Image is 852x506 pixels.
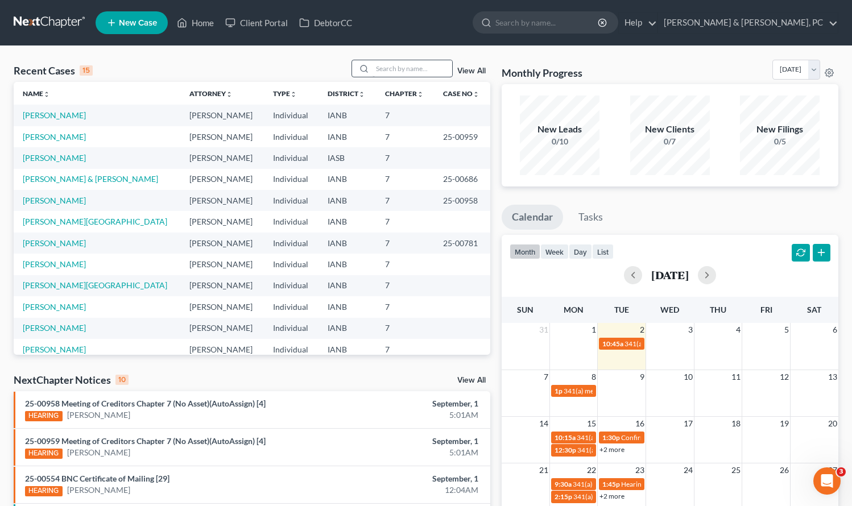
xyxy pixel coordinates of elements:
span: 17 [683,417,694,430]
button: day [569,244,592,259]
a: [PERSON_NAME] [23,302,86,312]
td: 25-00959 [434,126,490,147]
span: 14 [538,417,549,430]
td: 7 [376,126,435,147]
td: Individual [264,126,319,147]
span: 15 [586,417,597,430]
span: 7 [543,370,549,384]
div: 5:01AM [335,447,478,458]
a: Chapterunfold_more [385,89,424,98]
div: 0/10 [520,136,599,147]
td: 7 [376,105,435,126]
span: 1:45p [602,480,620,488]
a: 25-00554 BNC Certificate of Mailing [29] [25,474,169,483]
td: Individual [264,211,319,232]
a: Case Nounfold_more [443,89,479,98]
a: View All [457,376,486,384]
div: New Filings [740,123,820,136]
a: Home [171,13,220,33]
span: 12:30p [555,446,576,454]
td: 7 [376,254,435,275]
a: DebtorCC [293,13,358,33]
td: 7 [376,233,435,254]
div: September, 1 [335,436,478,447]
a: Districtunfold_more [328,89,365,98]
div: New Clients [630,123,710,136]
a: +2 more [599,492,624,500]
span: Mon [564,305,584,314]
td: IANB [319,169,375,190]
td: [PERSON_NAME] [180,147,264,168]
span: 27 [827,463,838,477]
td: 7 [376,211,435,232]
a: [PERSON_NAME] [23,153,86,163]
a: [PERSON_NAME] [67,447,130,458]
td: 7 [376,275,435,296]
i: unfold_more [290,91,297,98]
span: 10:45a [602,339,623,348]
a: Calendar [502,205,563,230]
h3: Monthly Progress [502,66,582,80]
span: Hearing for [PERSON_NAME] [621,480,710,488]
span: 341(a) meeting for [PERSON_NAME] [564,387,673,395]
a: [PERSON_NAME][GEOGRAPHIC_DATA] [23,217,167,226]
a: Help [619,13,657,33]
td: 25-00958 [434,190,490,211]
td: IANB [319,105,375,126]
td: IANB [319,296,375,317]
td: [PERSON_NAME] [180,339,264,360]
a: [PERSON_NAME][GEOGRAPHIC_DATA] [23,280,167,290]
td: Individual [264,254,319,275]
td: [PERSON_NAME] [180,254,264,275]
td: [PERSON_NAME] [180,296,264,317]
div: 10 [115,375,129,385]
td: [PERSON_NAME] [180,126,264,147]
a: 25-00959 Meeting of Creditors Chapter 7 (No Asset)(AutoAssign) [4] [25,436,266,446]
td: IASB [319,147,375,168]
button: list [592,244,614,259]
span: 13 [827,370,838,384]
td: [PERSON_NAME] [180,190,264,211]
span: 25 [730,463,742,477]
span: New Case [119,19,157,27]
a: 25-00958 Meeting of Creditors Chapter 7 (No Asset)(AutoAssign) [4] [25,399,266,408]
div: HEARING [25,449,63,459]
span: 10:15a [555,433,576,442]
td: IANB [319,126,375,147]
span: 341(a) meeting for [PERSON_NAME] [577,433,686,442]
td: Individual [264,105,319,126]
span: 341(a) meeting for [PERSON_NAME] [577,446,687,454]
td: IANB [319,233,375,254]
span: 341(a) meeting for [PERSON_NAME] [573,492,683,501]
td: [PERSON_NAME] [180,275,264,296]
span: 341(a) meeting for [PERSON_NAME] [624,339,734,348]
td: [PERSON_NAME] [180,211,264,232]
td: Individual [264,169,319,190]
span: 10 [683,370,694,384]
td: 7 [376,147,435,168]
i: unfold_more [358,91,365,98]
td: 7 [376,318,435,339]
a: [PERSON_NAME] [23,323,86,333]
span: 31 [538,323,549,337]
span: Wed [660,305,679,314]
span: 1:30p [602,433,620,442]
div: 12:04AM [335,484,478,496]
td: Individual [264,275,319,296]
td: IANB [319,190,375,211]
span: 11 [730,370,742,384]
span: 1p [555,387,563,395]
iframe: Intercom live chat [813,467,841,495]
span: 341(a) meeting for [PERSON_NAME] [573,480,683,488]
td: Individual [264,233,319,254]
a: +2 more [599,445,624,454]
td: [PERSON_NAME] [180,233,264,254]
span: 23 [634,463,646,477]
span: 1 [590,323,597,337]
span: 9 [639,370,646,384]
span: 3 [837,467,846,476]
td: 7 [376,296,435,317]
span: 8 [590,370,597,384]
span: 2 [639,323,646,337]
td: IANB [319,339,375,360]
